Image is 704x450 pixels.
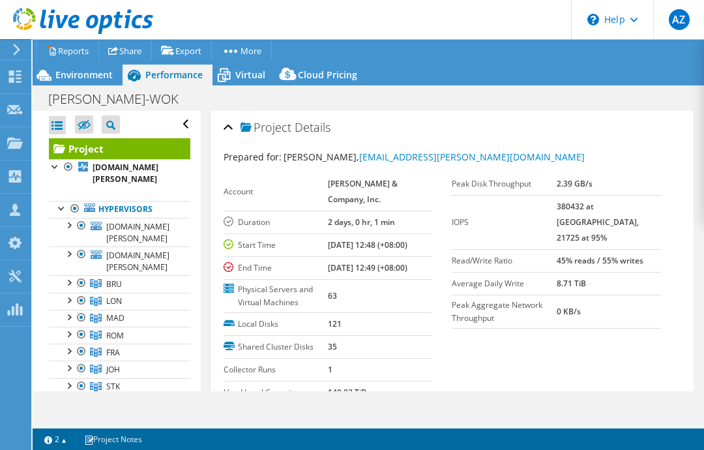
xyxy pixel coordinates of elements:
[151,40,212,61] a: Export
[224,151,282,163] label: Prepared for:
[145,68,203,81] span: Performance
[49,159,190,188] a: [DOMAIN_NAME][PERSON_NAME]
[557,278,586,289] b: 8.71 TiB
[224,363,328,376] label: Collector Runs
[49,293,190,310] a: LON
[106,381,120,392] span: STK
[49,361,190,378] a: JOH
[49,201,190,218] a: Hypervisors
[106,312,125,323] span: MAD
[557,306,581,317] b: 0 KB/s
[452,177,556,190] label: Peak Disk Throughput
[49,247,190,275] a: [DOMAIN_NAME][PERSON_NAME]
[49,218,190,247] a: [DOMAIN_NAME][PERSON_NAME]
[452,216,556,229] label: IOPS
[224,185,328,198] label: Account
[295,119,330,135] span: Details
[42,92,199,106] h1: [PERSON_NAME]-WOK
[328,364,332,375] b: 1
[35,431,76,447] a: 2
[241,121,291,134] span: Project
[298,68,357,81] span: Cloud Pricing
[224,216,328,229] label: Duration
[452,299,556,325] label: Peak Aggregate Network Throughput
[328,290,337,301] b: 63
[328,318,342,329] b: 121
[669,9,690,30] span: AZ
[49,310,190,327] a: MAD
[49,138,190,159] a: Project
[106,278,122,290] span: BRU
[328,178,398,205] b: [PERSON_NAME] & Company, Inc.
[106,295,122,307] span: LON
[106,330,124,341] span: ROM
[49,344,190,361] a: FRA
[359,151,585,163] a: [EMAIL_ADDRESS][PERSON_NAME][DOMAIN_NAME]
[224,283,328,309] label: Physical Servers and Virtual Machines
[55,68,113,81] span: Environment
[106,221,169,244] span: [DOMAIN_NAME][PERSON_NAME]
[328,387,366,398] b: 140.83 TiB
[224,318,328,331] label: Local Disks
[328,262,407,273] b: [DATE] 12:49 (+08:00)
[98,40,152,61] a: Share
[106,364,120,375] span: JOH
[93,162,158,185] b: [DOMAIN_NAME][PERSON_NAME]
[452,254,556,267] label: Read/Write Ratio
[224,262,328,275] label: End Time
[284,151,585,163] span: [PERSON_NAME],
[49,275,190,292] a: BRU
[106,347,120,358] span: FRA
[452,277,556,290] label: Average Daily Write
[328,217,395,228] b: 2 days, 0 hr, 1 min
[224,386,328,399] label: Used Local Capacity
[557,255,643,266] b: 45% reads / 55% writes
[106,250,169,273] span: [DOMAIN_NAME][PERSON_NAME]
[224,239,328,252] label: Start Time
[49,327,190,344] a: ROM
[557,178,593,189] b: 2.39 GB/s
[211,40,272,61] a: More
[587,14,599,25] svg: \n
[235,68,265,81] span: Virtual
[224,340,328,353] label: Shared Cluster Disks
[557,201,639,243] b: 380432 at [GEOGRAPHIC_DATA], 21725 at 95%
[49,378,190,395] a: STK
[328,239,407,250] b: [DATE] 12:48 (+08:00)
[328,341,337,352] b: 35
[75,431,151,447] a: Project Notes
[37,40,99,61] a: Reports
